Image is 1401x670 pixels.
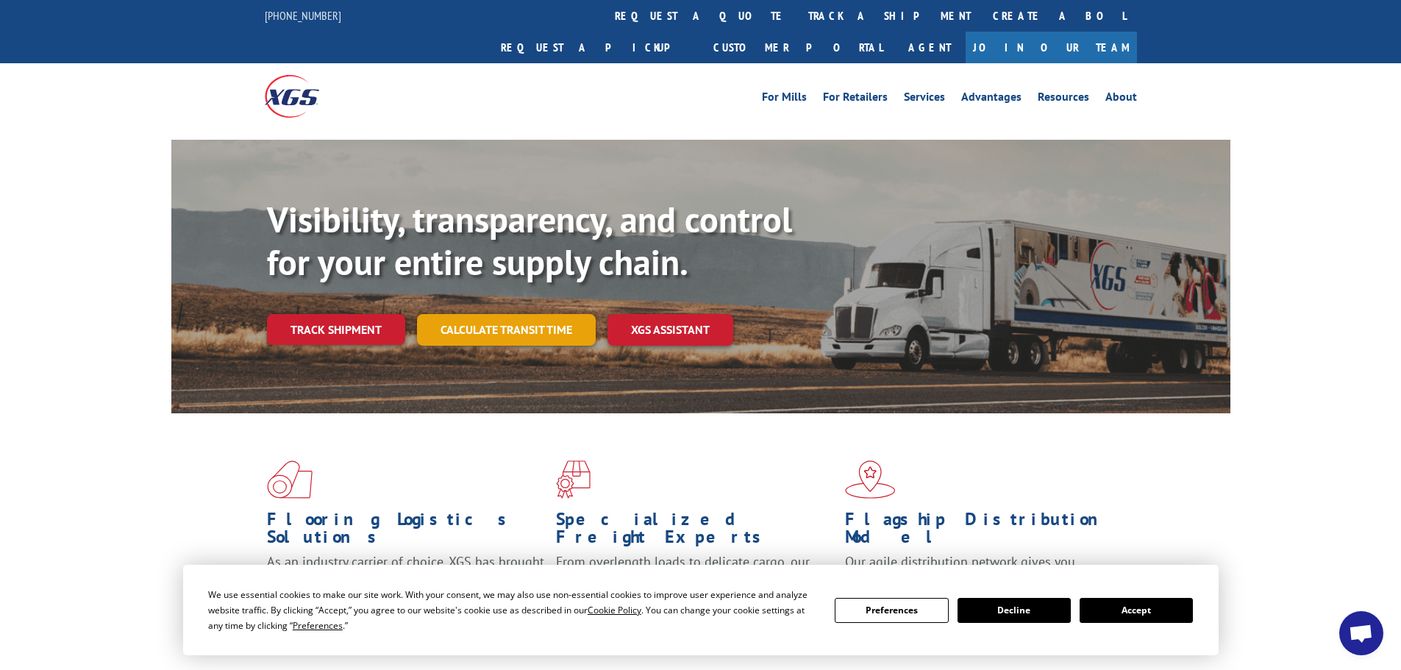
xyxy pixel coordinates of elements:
a: Track shipment [267,314,405,345]
span: Our agile distribution network gives you nationwide inventory management on demand. [845,553,1116,588]
h1: Flooring Logistics Solutions [267,510,545,553]
span: Cookie Policy [588,604,641,616]
a: Join Our Team [966,32,1137,63]
a: [PHONE_NUMBER] [265,8,341,23]
a: Advantages [961,91,1022,107]
a: Resources [1038,91,1089,107]
button: Accept [1080,598,1193,623]
img: xgs-icon-total-supply-chain-intelligence-red [267,460,313,499]
div: We use essential cookies to make our site work. With your consent, we may also use non-essential ... [208,587,817,633]
button: Decline [958,598,1071,623]
img: xgs-icon-flagship-distribution-model-red [845,460,896,499]
a: Request a pickup [490,32,702,63]
a: For Retailers [823,91,888,107]
div: Cookie Consent Prompt [183,565,1219,655]
a: For Mills [762,91,807,107]
a: About [1105,91,1137,107]
a: Customer Portal [702,32,894,63]
a: Agent [894,32,966,63]
div: Open chat [1339,611,1383,655]
span: Preferences [293,619,343,632]
a: Services [904,91,945,107]
img: xgs-icon-focused-on-flooring-red [556,460,591,499]
b: Visibility, transparency, and control for your entire supply chain. [267,196,792,285]
h1: Specialized Freight Experts [556,510,834,553]
p: From overlength loads to delicate cargo, our experienced staff knows the best way to move your fr... [556,553,834,619]
a: Calculate transit time [417,314,596,346]
span: As an industry carrier of choice, XGS has brought innovation and dedication to flooring logistics... [267,553,544,605]
button: Preferences [835,598,948,623]
h1: Flagship Distribution Model [845,510,1123,553]
a: XGS ASSISTANT [607,314,733,346]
